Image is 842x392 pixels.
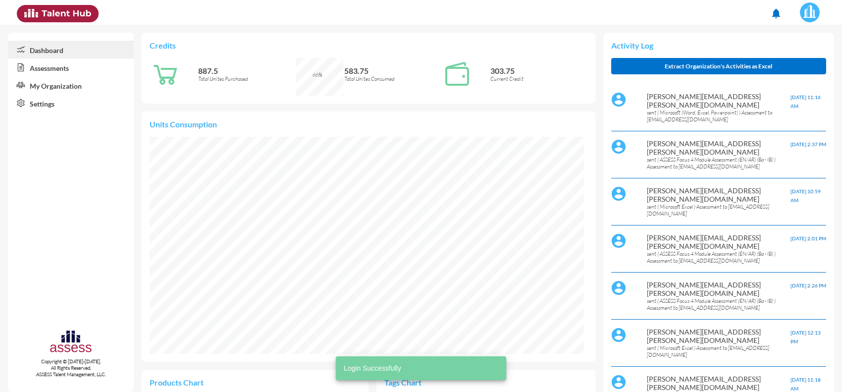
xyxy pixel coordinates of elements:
span: [DATE] 10:59 AM [790,188,821,203]
img: default%20profile%20image.svg [611,233,626,248]
p: sent ( ASSESS Focus 4 Module Assessment (EN/AR) (Ba - IB) ) Assessment to [EMAIL_ADDRESS][DOMAIN_... [647,250,790,264]
p: Units Consumption [150,119,587,129]
p: Activity Log [611,41,826,50]
p: [PERSON_NAME][EMAIL_ADDRESS][PERSON_NAME][DOMAIN_NAME] [647,186,790,203]
img: default%20profile%20image.svg [611,280,626,295]
img: default%20profile%20image.svg [611,375,626,390]
span: [DATE] 11:16 AM [790,94,821,109]
span: [DATE] 2:01 PM [790,235,826,241]
mat-icon: notifications [770,7,782,19]
p: Current Credit [490,75,587,82]
p: sent ( ASSESS Focus 4 Module Assessment (EN/AR) (Ba - IB) ) Assessment to [EMAIL_ADDRESS][DOMAIN_... [647,156,790,170]
img: default%20profile%20image.svg [611,92,626,107]
p: Credits [150,41,587,50]
a: My Organization [8,76,134,94]
p: Products Chart [150,378,255,387]
span: [DATE] 2:37 PM [790,141,826,147]
p: [PERSON_NAME][EMAIL_ADDRESS][PERSON_NAME][DOMAIN_NAME] [647,139,790,156]
p: sent ( ASSESS Focus 4 Module Assessment (EN/AR) (Ba - IB) ) Assessment to [EMAIL_ADDRESS][DOMAIN_... [647,297,790,311]
a: Dashboard [8,41,134,58]
p: [PERSON_NAME][EMAIL_ADDRESS][PERSON_NAME][DOMAIN_NAME] [647,92,790,109]
p: 303.75 [490,66,587,75]
p: [PERSON_NAME][EMAIL_ADDRESS][PERSON_NAME][DOMAIN_NAME] [647,375,790,392]
img: default%20profile%20image.svg [611,186,626,201]
span: 66% [313,71,322,78]
a: Assessments [8,58,134,76]
p: [PERSON_NAME][EMAIL_ADDRESS][PERSON_NAME][DOMAIN_NAME] [647,280,790,297]
span: [DATE] 12:13 PM [790,330,821,344]
p: 887.5 [198,66,295,75]
p: sent ( Microsoft Excel ) Assessment to [EMAIL_ADDRESS][DOMAIN_NAME] [647,344,790,358]
p: Total Unites Purchased [198,75,295,82]
p: Copyright © [DATE]-[DATE]. All Rights Reserved. ASSESS Talent Management, LLC. [8,358,134,378]
span: [DATE] 11:18 AM [790,377,821,392]
span: Login Successfully [344,363,401,373]
p: Total Unites Consumed [344,75,441,82]
p: sent ( Microsoft (Word, Excel, Powerpoint) ) Assessment to [EMAIL_ADDRESS][DOMAIN_NAME] [647,109,790,123]
span: [DATE] 2:26 PM [790,282,826,288]
a: Settings [8,94,134,112]
p: [PERSON_NAME][EMAIL_ADDRESS][PERSON_NAME][DOMAIN_NAME] [647,328,790,344]
img: default%20profile%20image.svg [611,328,626,342]
img: assesscompany-logo.png [49,329,93,356]
button: Extract Organization's Activities as Excel [611,58,826,74]
p: [PERSON_NAME][EMAIL_ADDRESS][PERSON_NAME][DOMAIN_NAME] [647,233,790,250]
p: sent ( Microsoft Excel ) Assessment to [EMAIL_ADDRESS][DOMAIN_NAME] [647,203,790,217]
p: 583.75 [344,66,441,75]
img: default%20profile%20image.svg [611,139,626,154]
